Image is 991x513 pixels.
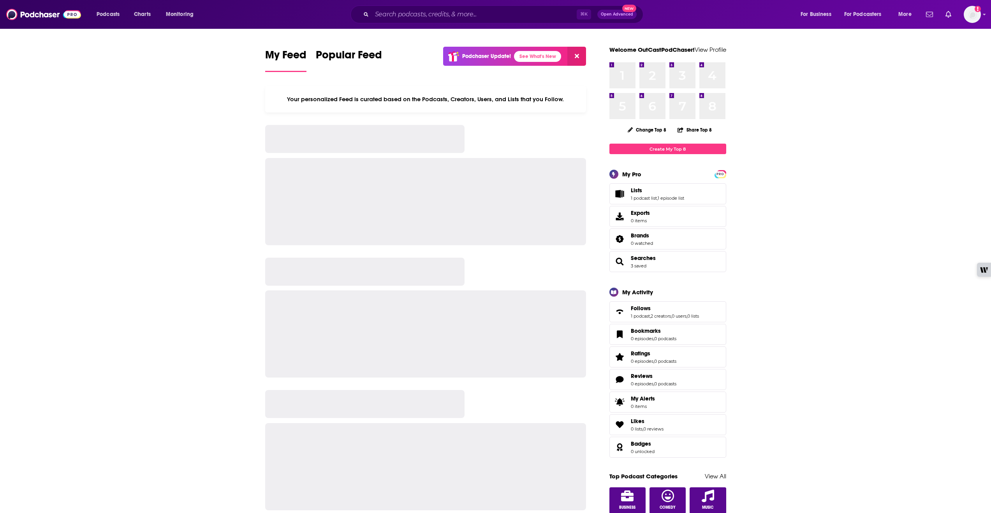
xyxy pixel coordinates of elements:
[316,48,382,66] span: Popular Feed
[609,183,726,204] span: Lists
[964,6,981,23] button: Show profile menu
[631,358,653,364] a: 0 episodes
[650,313,651,319] span: ,
[631,404,655,409] span: 0 items
[597,10,637,19] button: Open AdvancedNew
[631,263,646,269] a: 3 saved
[91,8,130,21] button: open menu
[609,369,726,390] span: Reviews
[631,327,661,334] span: Bookmarks
[631,418,664,425] a: Likes
[462,53,511,60] p: Podchaser Update!
[631,195,657,201] a: 1 podcast list
[612,442,628,453] a: Badges
[654,336,676,341] a: 0 podcasts
[631,440,655,447] a: Badges
[898,9,912,20] span: More
[893,8,921,21] button: open menu
[631,449,655,454] a: 0 unlocked
[609,473,678,480] a: Top Podcast Categories
[716,171,725,177] a: PRO
[631,350,676,357] a: Ratings
[601,12,633,16] span: Open Advanced
[839,8,893,21] button: open menu
[643,426,664,432] a: 0 reviews
[609,144,726,154] a: Create My Top 8
[514,51,561,62] a: See What's New
[631,232,653,239] a: Brands
[653,358,654,364] span: ,
[372,8,577,21] input: Search podcasts, credits, & more...
[801,9,831,20] span: For Business
[660,505,676,510] span: Comedy
[265,48,306,72] a: My Feed
[612,351,628,362] a: Ratings
[705,473,726,480] a: View All
[702,505,713,510] span: Music
[609,414,726,435] span: Likes
[612,329,628,340] a: Bookmarks
[134,9,151,20] span: Charts
[619,505,635,510] span: Business
[672,313,686,319] a: 0 users
[975,6,981,12] svg: Add a profile image
[631,381,653,387] a: 0 episodes
[631,350,650,357] span: Ratings
[612,211,628,222] span: Exports
[265,86,586,112] div: Your personalized Feed is curated based on the Podcasts, Creators, Users, and Lists that you Follow.
[609,346,726,367] span: Ratings
[631,440,651,447] span: Badges
[631,372,676,379] a: Reviews
[609,301,726,322] span: Follows
[631,305,651,312] span: Follows
[654,381,676,387] a: 0 podcasts
[653,336,654,341] span: ,
[631,305,699,312] a: Follows
[657,195,658,201] span: ,
[654,358,676,364] a: 0 podcasts
[687,313,699,319] a: 0 lists
[631,255,656,262] a: Searches
[612,306,628,317] a: Follows
[695,46,726,53] a: View Profile
[265,48,306,66] span: My Feed
[316,48,382,72] a: Popular Feed
[577,9,591,19] span: ⌘ K
[844,9,882,20] span: For Podcasters
[671,313,672,319] span: ,
[612,234,628,244] a: Brands
[612,256,628,267] a: Searches
[631,187,642,194] span: Lists
[631,218,650,223] span: 0 items
[631,241,653,246] a: 0 watched
[609,437,726,458] span: Badges
[631,313,650,319] a: 1 podcast
[623,125,671,135] button: Change Top 8
[609,392,726,413] a: My Alerts
[609,324,726,345] span: Bookmarks
[609,251,726,272] span: Searches
[358,5,651,23] div: Search podcasts, credits, & more...
[651,313,671,319] a: 2 creators
[612,188,628,199] a: Lists
[677,122,712,137] button: Share Top 8
[160,8,204,21] button: open menu
[6,7,81,22] img: Podchaser - Follow, Share and Rate Podcasts
[622,5,636,12] span: New
[129,8,155,21] a: Charts
[631,418,644,425] span: Likes
[631,209,650,216] span: Exports
[631,426,642,432] a: 0 lists
[631,187,684,194] a: Lists
[631,327,676,334] a: Bookmarks
[609,228,726,249] span: Brands
[631,232,649,239] span: Brands
[97,9,120,20] span: Podcasts
[964,6,981,23] span: Logged in as OutCastPodChaser
[653,381,654,387] span: ,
